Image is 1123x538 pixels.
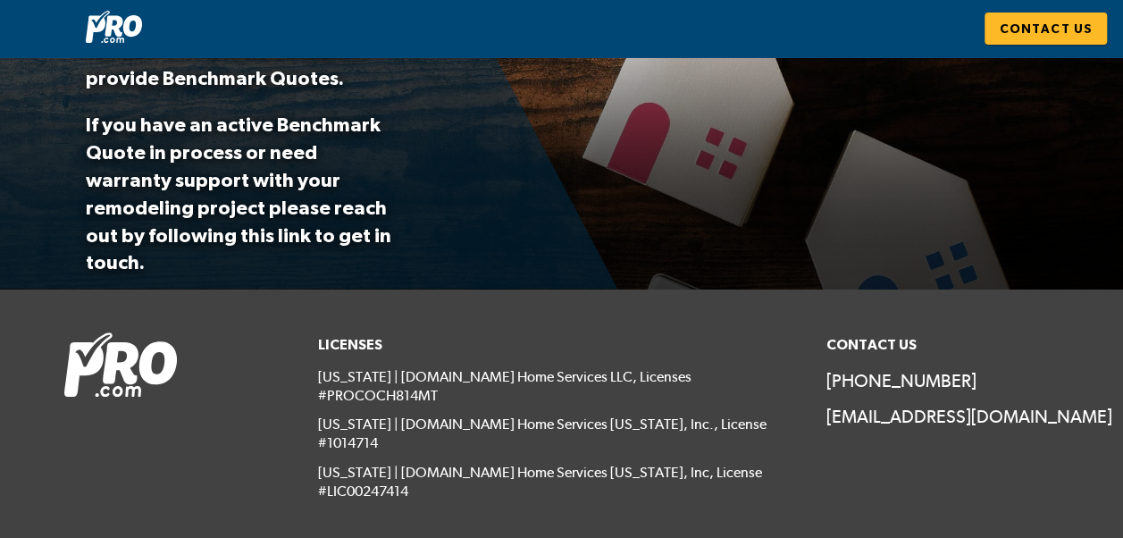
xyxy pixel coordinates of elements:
[826,332,1059,357] h6: Contact Us
[318,464,805,501] p: [US_STATE] | [DOMAIN_NAME] Home Services [US_STATE], Inc, License #LIC00247414
[318,416,805,453] p: [US_STATE] | [DOMAIN_NAME] Home Services [US_STATE], Inc., License #1014714
[86,11,142,43] img: Pro.com logo
[318,332,805,357] h6: Licenses
[826,404,1059,429] a: [EMAIL_ADDRESS][DOMAIN_NAME]
[64,332,177,397] img: Pro.com logo
[985,13,1107,46] a: Contact Us
[999,18,1093,40] span: Contact Us
[826,368,1059,393] a: [PHONE_NUMBER]
[318,368,805,406] p: [US_STATE] | [DOMAIN_NAME] Home Services LLC, Licenses #PROCOCH814MT
[86,111,397,276] p: If you have an active Benchmark Quote in process or need warranty support with your remodeling pr...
